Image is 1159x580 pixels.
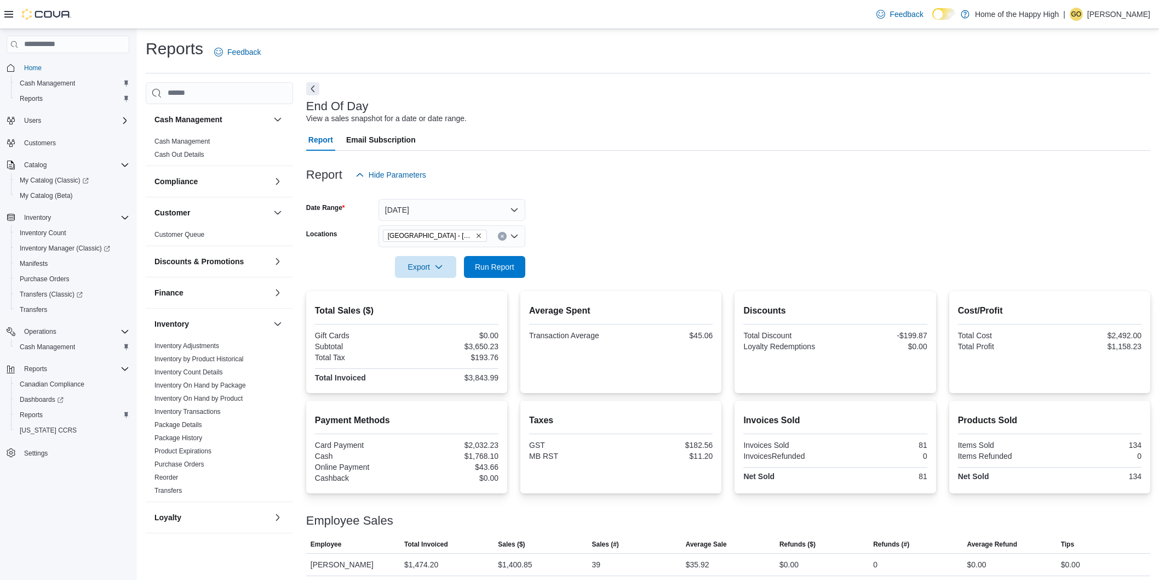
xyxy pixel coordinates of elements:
div: 39 [592,558,600,571]
a: Manifests [15,257,52,270]
a: Dashboards [15,393,68,406]
a: Reports [15,92,47,105]
a: Cash Management [154,138,210,145]
span: Transfers (Classic) [15,288,129,301]
div: MB RST [529,452,619,460]
h3: Employee Sales [306,514,393,527]
label: Date Range [306,203,345,212]
div: $1,158.23 [1052,342,1141,351]
div: 134 [1052,441,1141,450]
span: Cash Management [15,77,129,90]
span: Customers [20,136,129,150]
a: Inventory Transactions [154,408,221,416]
h3: End Of Day [306,100,369,113]
h2: Average Spent [529,304,713,317]
span: Swan River - Main Street - Fire & Flower [383,230,487,242]
div: Gift Cards [315,331,405,340]
span: Inventory [24,213,51,222]
a: Inventory Manager (Classic) [11,241,134,256]
div: Subtotal [315,342,405,351]
div: InvoicesRefunded [743,452,833,460]
button: Compliance [271,175,284,188]
a: Home [20,61,46,75]
a: Feedback [872,3,927,25]
div: Customer [146,228,293,246]
div: $3,650.23 [409,342,498,351]
span: Operations [20,325,129,338]
button: Inventory [154,319,269,329]
span: Cash Out Details [154,150,204,159]
button: Cash Management [11,339,134,355]
button: Inventory [20,211,55,224]
button: Customer [271,206,284,219]
span: Users [24,116,41,125]
a: Package Details [154,421,202,429]
div: Card Payment [315,441,405,450]
div: $1,474.20 [404,558,438,571]
h3: Loyalty [154,512,181,523]
span: My Catalog (Beta) [20,191,73,200]
span: Home [20,61,129,75]
span: Purchase Orders [15,272,129,286]
span: Customer Queue [154,230,204,239]
div: $35.92 [686,558,709,571]
button: Finance [271,286,284,299]
div: Inventory [146,339,293,502]
span: Reports [20,94,43,103]
h2: Cost/Profit [958,304,1141,317]
span: Sales (#) [592,540,618,549]
span: My Catalog (Beta) [15,189,129,202]
button: Discounts & Promotions [271,255,284,268]
button: Operations [20,325,61,338]
div: $0.00 [1061,558,1080,571]
span: Cash Management [20,79,75,88]
h2: Payment Methods [315,414,498,427]
img: Cova [22,9,71,20]
a: Reorder [154,474,178,481]
a: Feedback [210,41,265,63]
div: 134 [1052,472,1141,481]
span: Cash Management [15,340,129,354]
span: Refunds ($) [779,540,816,549]
a: Transfers (Classic) [11,287,134,302]
button: Customer [154,207,269,218]
button: Catalog [20,158,51,172]
h3: Cash Management [154,114,222,125]
a: Purchase Orders [15,272,74,286]
p: | [1063,8,1065,21]
span: Home [24,64,42,72]
a: Canadian Compliance [15,378,89,391]
span: Inventory Adjustments [154,342,219,350]
span: Sales ($) [498,540,525,549]
button: Compliance [154,176,269,187]
div: $3,843.99 [409,373,498,382]
a: Transfers (Classic) [15,288,87,301]
button: Hide Parameters [351,164,431,186]
span: Inventory [20,211,129,224]
button: Reports [11,91,134,106]
span: Package History [154,434,202,442]
button: Inventory [271,317,284,331]
button: Operations [2,324,134,339]
div: $0.00 [409,331,498,340]
a: Inventory On Hand by Package [154,382,246,389]
h3: Compliance [154,176,198,187]
span: Employee [311,540,342,549]
span: Transfers [15,303,129,316]
button: Open list of options [510,232,519,241]
span: Reports [15,408,129,422]
div: $2,492.00 [1052,331,1141,340]
span: My Catalog (Classic) [15,174,129,187]
span: Catalog [24,161,47,169]
span: Average Sale [686,540,727,549]
a: Reports [15,408,47,422]
h3: Finance [154,287,183,298]
span: Reports [24,365,47,373]
span: Transfers (Classic) [20,290,83,299]
span: Purchase Orders [20,275,70,283]
div: 0 [1052,452,1141,460]
span: Customers [24,139,56,147]
button: Users [2,113,134,128]
div: Cash Management [146,135,293,166]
